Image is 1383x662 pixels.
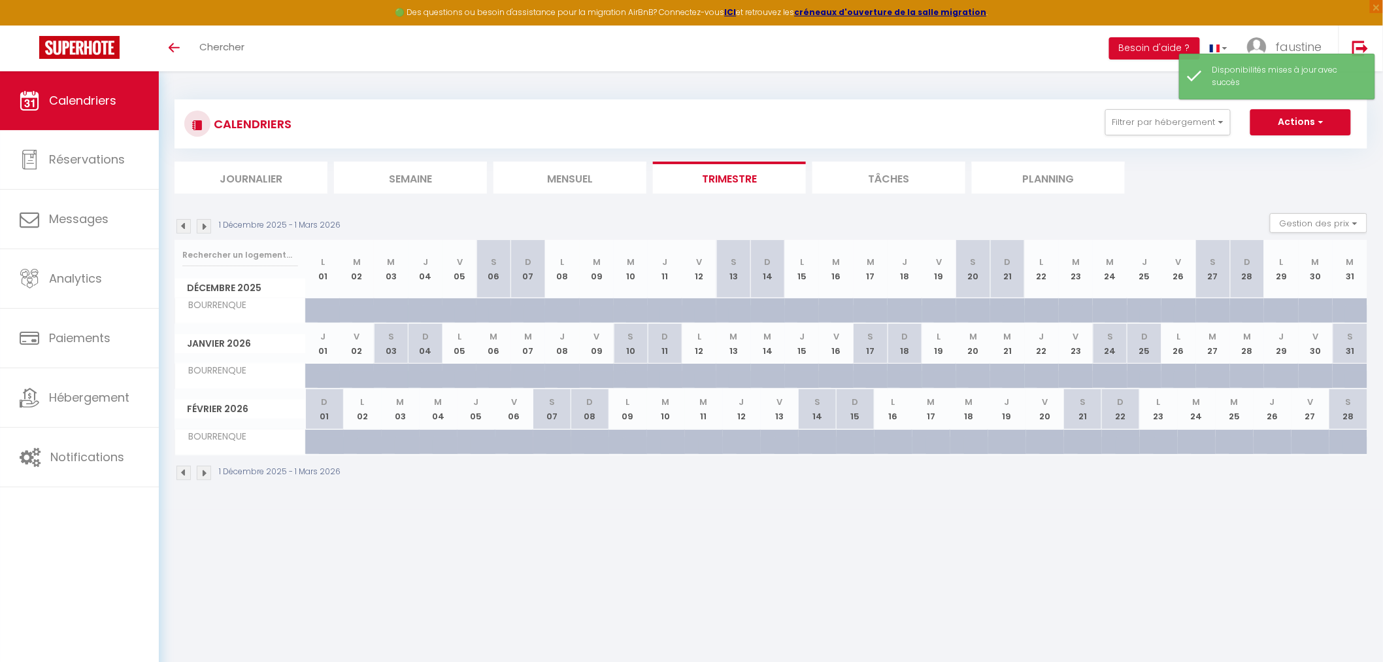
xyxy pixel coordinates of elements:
abbr: S [491,256,497,268]
abbr: M [969,330,977,343]
th: 16 [875,389,912,429]
th: 28 [1329,389,1367,429]
span: Notifications [50,449,124,465]
abbr: V [593,330,599,343]
abbr: S [388,330,394,343]
th: 29 [1264,240,1298,298]
th: 11 [685,389,723,429]
th: 16 [819,324,853,364]
abbr: M [593,256,601,268]
th: 02 [340,240,374,298]
abbr: D [525,256,531,268]
th: 26 [1161,240,1195,298]
span: faustine [1275,39,1322,55]
abbr: D [587,396,593,408]
th: 19 [922,240,956,298]
abbr: M [927,396,935,408]
strong: ICI [725,7,737,18]
th: 21 [990,240,1024,298]
abbr: S [1210,256,1216,268]
th: 14 [799,389,837,429]
abbr: M [627,256,635,268]
abbr: M [1243,330,1251,343]
th: 04 [408,324,442,364]
th: 15 [785,240,819,298]
abbr: D [1118,396,1124,408]
th: 18 [888,240,922,298]
th: 02 [340,324,374,364]
p: 1 Décembre 2025 - 1 Mars 2026 [219,466,341,478]
abbr: J [902,256,907,268]
abbr: M [1209,330,1217,343]
th: 23 [1059,324,1093,364]
abbr: J [423,256,428,268]
abbr: M [490,330,498,343]
abbr: M [764,330,772,343]
abbr: L [458,330,461,343]
th: 19 [922,324,956,364]
span: BOURRENQUE [177,298,250,313]
button: Filtrer par hébergement [1105,109,1231,135]
th: 06 [495,389,533,429]
th: 27 [1196,324,1230,364]
abbr: M [867,256,875,268]
span: BOURRENQUE [177,364,250,378]
th: 20 [956,240,990,298]
th: 07 [511,240,545,298]
abbr: L [937,330,941,343]
th: 22 [1102,389,1140,429]
th: 09 [580,240,614,298]
th: 16 [819,240,853,298]
span: Janvier 2026 [175,334,305,353]
abbr: J [559,330,565,343]
th: 25 [1127,240,1161,298]
abbr: J [799,330,805,343]
abbr: M [1107,256,1114,268]
th: 17 [912,389,950,429]
th: 13 [716,240,750,298]
th: 02 [344,389,382,429]
th: 30 [1299,324,1333,364]
th: 22 [1025,240,1059,298]
abbr: L [1280,256,1284,268]
abbr: D [1005,256,1011,268]
abbr: J [663,256,668,268]
th: 23 [1059,240,1093,298]
abbr: L [361,396,365,408]
abbr: J [1279,330,1284,343]
abbr: M [700,396,708,408]
th: 14 [751,240,785,298]
abbr: D [1141,330,1148,343]
abbr: V [1176,256,1182,268]
abbr: L [1176,330,1180,343]
abbr: V [354,330,360,343]
abbr: L [697,330,701,343]
img: Super Booking [39,36,120,59]
th: 24 [1093,240,1127,298]
th: 07 [511,324,545,364]
abbr: J [320,330,325,343]
th: 18 [950,389,988,429]
span: Messages [49,211,108,227]
th: 04 [408,240,442,298]
abbr: M [833,256,841,268]
th: 26 [1254,389,1291,429]
span: Calendriers [49,92,116,109]
abbr: L [800,256,804,268]
th: 08 [571,389,609,429]
th: 17 [854,324,888,364]
button: Besoin d'aide ? [1109,37,1200,60]
span: Hébergement [49,389,129,406]
abbr: D [901,330,908,343]
abbr: S [731,256,737,268]
th: 09 [580,324,614,364]
abbr: S [971,256,976,268]
strong: créneaux d'ouverture de la salle migration [795,7,987,18]
th: 30 [1299,240,1333,298]
img: ... [1247,37,1267,57]
div: Disponibilités mises à jour avec succès [1212,64,1361,89]
th: 09 [609,389,647,429]
th: 28 [1230,240,1264,298]
li: Trimestre [653,162,806,194]
abbr: D [662,330,669,343]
